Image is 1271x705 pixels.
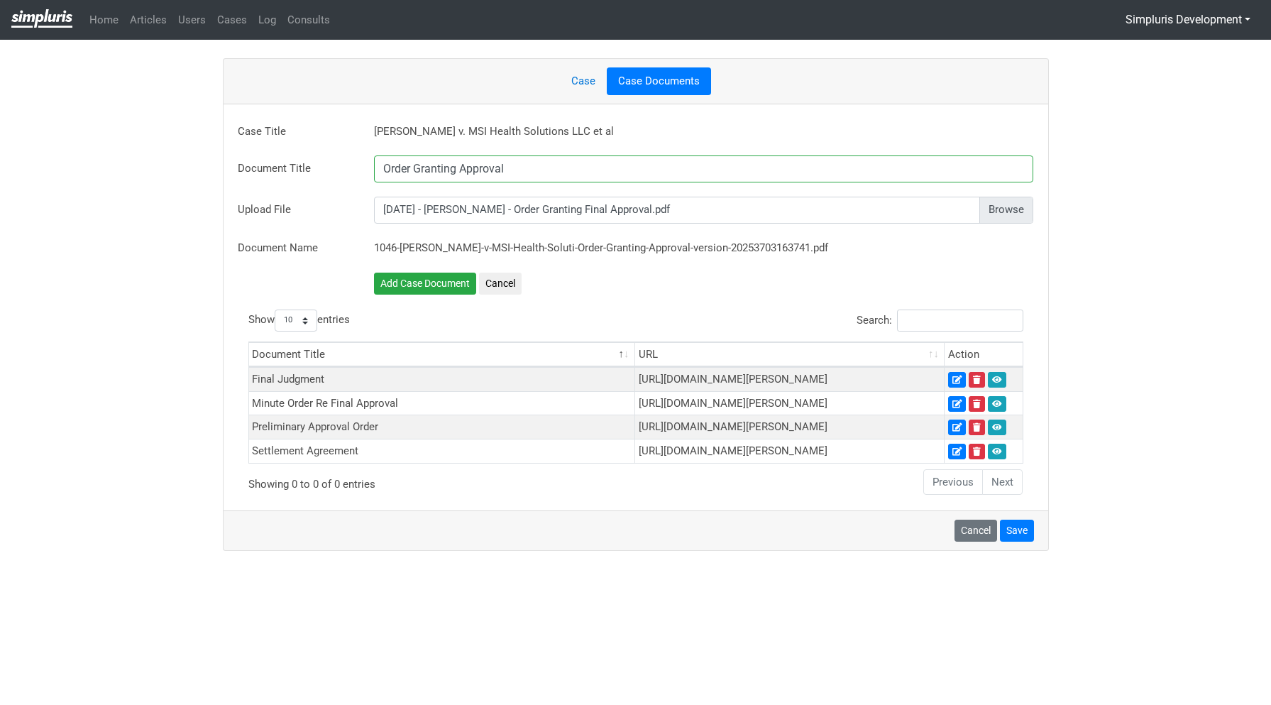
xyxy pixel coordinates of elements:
[635,439,945,463] td: [URL][DOMAIN_NAME][PERSON_NAME]
[249,439,636,463] td: Settlement Agreement
[124,6,172,34] a: Articles
[249,342,636,367] th: Document Title: activate to sort column descending
[969,444,985,459] a: Delete Case
[227,155,363,185] label: Document Title
[954,520,997,542] a: Cancel
[249,391,636,415] td: Minute Order Re Final Approval
[969,420,985,435] a: Delete Case
[560,67,607,95] a: Case
[248,310,350,332] label: Show entries
[275,310,317,332] select: Showentries
[374,235,828,261] label: 1046-[PERSON_NAME]-v-MSI-Health-Soluti-Order-Granting-Approval-version-20253703163741.pdf
[988,372,1006,388] a: Preview Case Document
[948,396,966,412] a: Edit Case
[1000,520,1034,542] button: Save
[253,6,282,34] a: Log
[969,396,985,412] a: Delete Case
[988,420,1006,435] a: Preview Case Document
[607,67,711,95] a: Case Documents
[248,468,559,493] div: Showing 0 to 0 of 0 entries
[988,396,1006,412] a: Preview Case Document
[227,235,363,261] label: Document Name
[211,6,253,34] a: Cases
[969,372,985,388] a: Delete Case
[249,367,636,391] td: Final Judgment
[282,6,336,34] a: Consults
[635,367,945,391] td: [URL][DOMAIN_NAME][PERSON_NAME]
[227,119,363,145] label: Case Title
[948,420,966,435] a: Edit Case
[948,444,966,459] a: Edit Case
[172,6,211,34] a: Users
[84,6,124,34] a: Home
[988,444,1006,459] a: Preview Case Document
[374,273,476,295] button: Add Case Document
[11,9,72,28] img: Privacy-class-action
[249,415,636,439] td: Preliminary Approval Order
[945,342,1022,367] th: Action
[635,391,945,415] td: [URL][DOMAIN_NAME][PERSON_NAME]
[374,119,614,145] label: [PERSON_NAME] v. MSI Health Solutions LLC et al
[635,415,945,439] td: [URL][DOMAIN_NAME][PERSON_NAME]
[897,310,1023,332] input: Search:
[635,342,945,367] th: URL: activate to sort column ascending
[857,310,1023,332] label: Search:
[479,273,522,295] button: Cancel
[1116,6,1260,33] button: Simpluris Development
[948,372,966,388] a: Edit Case
[227,197,363,224] label: Upload File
